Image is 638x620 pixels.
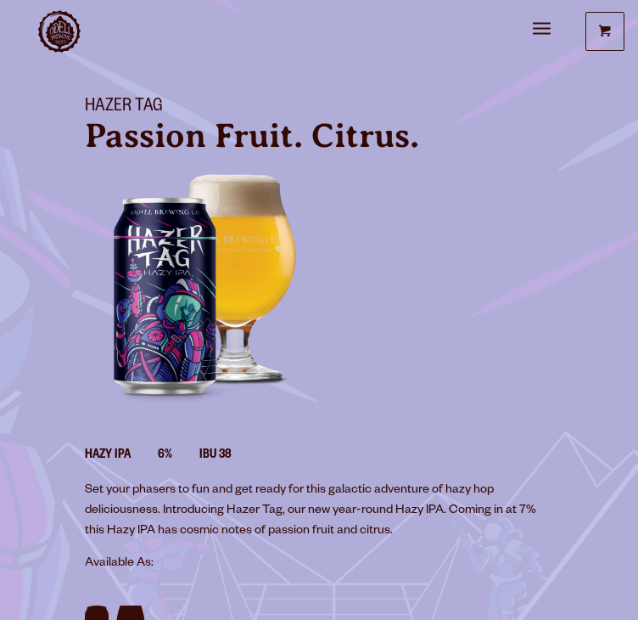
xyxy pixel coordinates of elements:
[85,554,553,574] p: Available As:
[85,166,319,421] img: Image of can and pour
[38,10,81,53] a: Odell Home
[85,119,553,153] p: Passion Fruit. Citrus.
[158,445,199,467] li: 6%
[533,12,551,48] a: Menu
[85,97,553,119] h1: Hazer Tag
[85,445,158,467] li: Hazy IPA
[199,445,259,467] li: IBU 38
[85,481,553,542] p: Set your phasers to fun and get ready for this galactic adventure of hazy hop deliciousness. Intr...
